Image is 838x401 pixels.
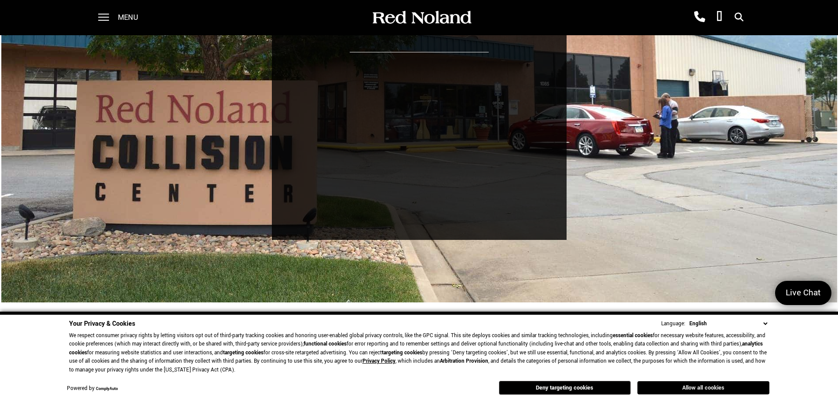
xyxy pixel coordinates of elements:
[637,381,769,394] button: Allow all cookies
[499,381,631,395] button: Deny targeting cookies
[69,340,763,357] strong: analytics cookies
[96,386,118,392] a: ComplyAuto
[69,331,769,375] p: We respect consumer privacy rights by letting visitors opt out of third-party tracking cookies an...
[440,357,488,365] strong: Arbitration Provision
[688,166,838,261] iframe: podium webchat widget prompt
[775,281,831,305] a: Live Chat
[362,357,395,365] a: Privacy Policy
[382,349,422,357] strong: targeting cookies
[613,332,653,339] strong: essential cookies
[371,10,472,26] img: Red Noland Auto Group
[687,319,769,328] select: Language Select
[304,340,347,348] strong: functional cookies
[661,321,685,327] div: Language:
[69,319,135,328] span: Your Privacy & Cookies
[67,386,118,392] div: Powered by
[223,349,263,357] strong: targeting cookies
[781,287,825,299] span: Live Chat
